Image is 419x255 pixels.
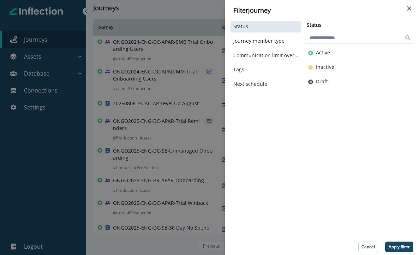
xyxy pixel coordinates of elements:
p: Active [316,50,330,56]
button: Status [233,24,298,30]
h2: Status [305,22,322,28]
p: Filter journey [233,6,271,15]
p: Apply filter [389,244,410,249]
button: Active [308,50,411,56]
p: Journey member type [233,38,285,44]
p: Status [233,24,248,30]
p: Next schedule [233,81,267,87]
p: Draft [316,79,328,85]
button: Cancel [358,242,378,252]
button: Journey member type [233,38,298,44]
p: Cancel [361,244,375,249]
button: Communication limit overrides [233,53,298,59]
button: Inactive [308,64,411,70]
p: Inactive [316,64,334,70]
button: Next schedule [233,81,298,87]
button: Apply filter [385,242,413,252]
button: Tags [233,67,298,73]
p: Tags [233,67,244,73]
button: Draft [308,79,411,85]
button: Close [403,3,415,14]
